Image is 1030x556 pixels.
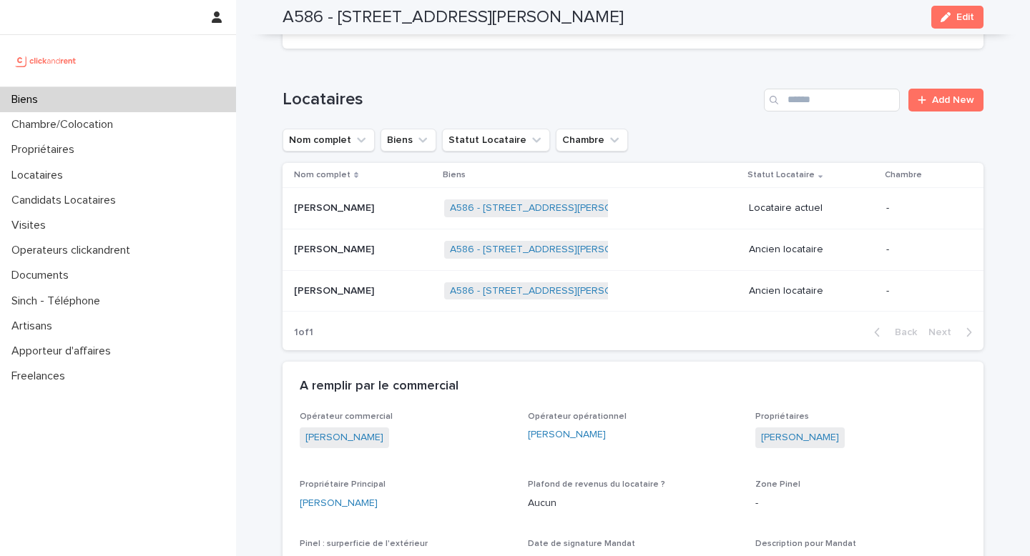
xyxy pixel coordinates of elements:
button: Back [863,326,923,339]
h2: A remplir par le commercial [300,379,458,394]
a: [PERSON_NAME] [300,496,378,511]
a: A586 - [STREET_ADDRESS][PERSON_NAME] [450,285,655,297]
a: A586 - [STREET_ADDRESS][PERSON_NAME] [450,202,655,214]
input: Search [764,89,900,111]
button: Nom complet [283,129,375,152]
p: Sinch - Téléphone [6,294,112,308]
p: - [886,244,961,256]
a: [PERSON_NAME] [761,430,839,445]
a: Add New [908,89,984,111]
span: Description pour Mandat [755,540,856,548]
p: Biens [443,167,466,183]
img: UCB0brd3T0yccxBKYDjQ [11,46,81,75]
button: Edit [931,6,984,29]
span: Plafond de revenus du locataire ? [528,480,665,489]
p: Ancien locataire [749,244,875,256]
p: - [755,496,966,511]
p: - [886,202,961,214]
p: Artisans [6,319,64,333]
p: Documents [6,269,80,282]
p: Apporteur d'affaires [6,344,122,358]
p: [PERSON_NAME] [294,241,377,256]
p: Candidats Locataires [6,194,127,207]
p: Operateurs clickandrent [6,244,142,257]
span: Next [928,327,960,337]
p: Biens [6,93,49,106]
tr: [PERSON_NAME][PERSON_NAME] A586 - [STREET_ADDRESS][PERSON_NAME] Locataire actuel- [283,188,984,229]
p: Freelances [6,369,77,383]
span: Zone Pinel [755,480,800,489]
p: Locataire actuel [749,202,875,214]
a: [PERSON_NAME] [528,427,606,442]
span: Pinel : surperficie de l'extérieur [300,540,428,548]
p: Propriétaires [6,143,86,157]
h1: Locataires [283,89,758,110]
p: Locataires [6,169,74,182]
span: Opérateur opérationnel [528,412,627,421]
p: Chambre/Colocation [6,118,124,131]
p: Visites [6,219,57,232]
p: Statut Locataire [747,167,815,183]
h2: A586 - [STREET_ADDRESS][PERSON_NAME] [283,7,624,28]
button: Chambre [556,129,628,152]
p: Chambre [885,167,922,183]
span: Propriétaires [755,412,809,421]
span: Edit [956,12,974,22]
p: [PERSON_NAME] [294,199,377,214]
tr: [PERSON_NAME][PERSON_NAME] A586 - [STREET_ADDRESS][PERSON_NAME] Ancien locataire- [283,270,984,312]
a: A586 - [STREET_ADDRESS][PERSON_NAME] [450,244,655,256]
span: Add New [932,95,974,105]
span: Opérateur commercial [300,412,393,421]
tr: [PERSON_NAME][PERSON_NAME] A586 - [STREET_ADDRESS][PERSON_NAME] Ancien locataire- [283,229,984,270]
span: Propriétaire Principal [300,480,386,489]
p: [PERSON_NAME] [294,282,377,297]
p: Ancien locataire [749,285,875,297]
span: Date de signature Mandat [528,540,635,548]
button: Next [923,326,984,339]
p: 1 of 1 [283,315,325,350]
span: Back [886,327,917,337]
button: Statut Locataire [442,129,550,152]
p: - [886,285,961,297]
p: Aucun [528,496,739,511]
p: Nom complet [294,167,350,183]
button: Biens [381,129,436,152]
a: [PERSON_NAME] [305,430,383,445]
